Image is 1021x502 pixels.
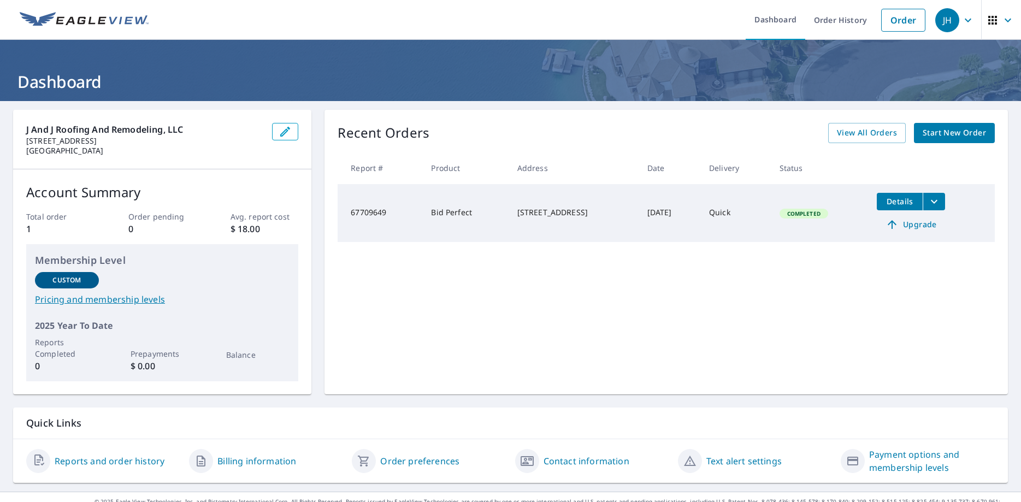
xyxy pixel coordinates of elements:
p: Total order [26,211,95,222]
button: detailsBtn-67709649 [877,193,923,210]
p: Account Summary [26,182,298,202]
div: JH [935,8,959,32]
h1: Dashboard [13,70,1008,93]
th: Address [509,152,639,184]
th: Report # [338,152,422,184]
p: Recent Orders [338,123,429,143]
p: Custom [52,275,81,285]
span: Upgrade [883,218,939,231]
td: Quick [700,184,771,242]
p: [GEOGRAPHIC_DATA] [26,146,263,156]
p: [STREET_ADDRESS] [26,136,263,146]
a: Order [881,9,925,32]
th: Date [639,152,700,184]
p: 2025 Year To Date [35,319,290,332]
a: Pricing and membership levels [35,293,290,306]
span: View All Orders [837,126,897,140]
td: [DATE] [639,184,700,242]
p: Reports Completed [35,336,99,359]
span: Details [883,196,916,206]
img: EV Logo [20,12,149,28]
button: filesDropdownBtn-67709649 [923,193,945,210]
p: Quick Links [26,416,995,430]
p: 0 [128,222,197,235]
a: Reports and order history [55,454,164,468]
p: Prepayments [131,348,194,359]
span: Completed [781,210,827,217]
div: [STREET_ADDRESS] [517,207,630,218]
a: View All Orders [828,123,906,143]
a: Upgrade [877,216,945,233]
span: Start New Order [923,126,986,140]
p: 0 [35,359,99,373]
p: $ 0.00 [131,359,194,373]
p: Avg. report cost [231,211,299,222]
a: Order preferences [380,454,459,468]
p: Membership Level [35,253,290,268]
th: Status [771,152,869,184]
td: 67709649 [338,184,422,242]
a: Billing information [217,454,296,468]
a: Contact information [544,454,629,468]
p: J And J Roofing And Remodeling, LLC [26,123,263,136]
a: Start New Order [914,123,995,143]
th: Product [422,152,508,184]
p: 1 [26,222,95,235]
th: Delivery [700,152,771,184]
a: Text alert settings [706,454,782,468]
p: Balance [226,349,290,361]
a: Payment options and membership levels [869,448,995,474]
p: Order pending [128,211,197,222]
td: Bid Perfect [422,184,508,242]
p: $ 18.00 [231,222,299,235]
